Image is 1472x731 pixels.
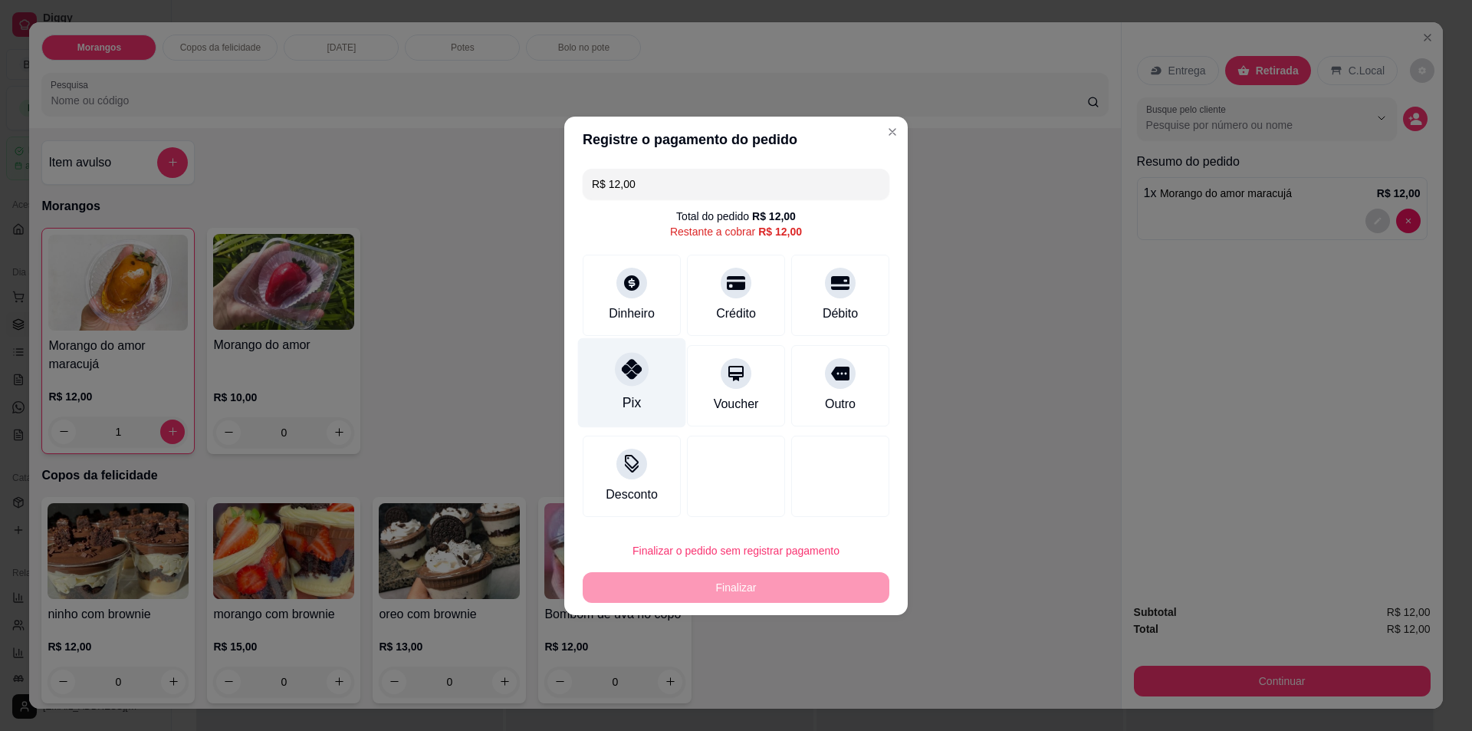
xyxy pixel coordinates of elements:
[609,305,655,323] div: Dinheiro
[676,209,796,224] div: Total do pedido
[606,486,658,504] div: Desconto
[564,117,908,163] header: Registre o pagamento do pedido
[752,209,796,224] div: R$ 12,00
[716,305,756,323] div: Crédito
[623,393,641,413] div: Pix
[670,224,802,239] div: Restante a cobrar
[714,395,759,413] div: Voucher
[823,305,858,323] div: Débito
[880,120,905,144] button: Close
[758,224,802,239] div: R$ 12,00
[583,535,889,566] button: Finalizar o pedido sem registrar pagamento
[825,395,856,413] div: Outro
[592,169,880,199] input: Ex.: hambúrguer de cordeiro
